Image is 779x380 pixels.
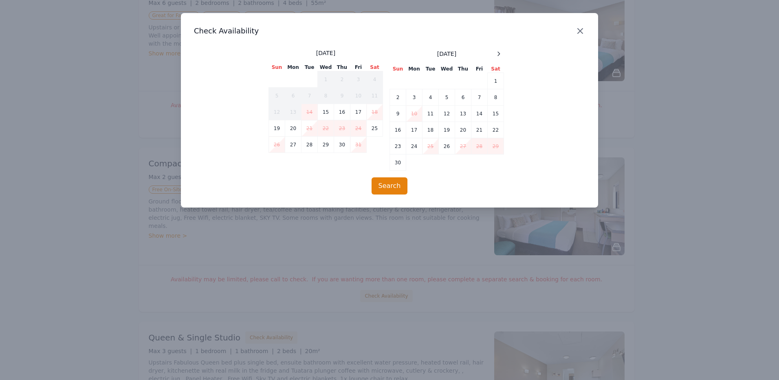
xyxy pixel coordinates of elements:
td: 27 [285,137,301,153]
td: 22 [318,120,334,137]
td: 9 [334,88,350,104]
th: Tue [423,65,439,73]
td: 9 [390,106,406,122]
td: 12 [439,106,455,122]
td: 14 [471,106,488,122]
td: 24 [406,138,423,155]
td: 21 [301,120,318,137]
td: 16 [334,104,350,120]
td: 16 [390,122,406,138]
td: 18 [367,104,383,120]
th: Sun [390,65,406,73]
th: Sat [367,64,383,71]
td: 7 [471,89,488,106]
span: [DATE] [316,49,335,57]
td: 29 [318,137,334,153]
th: Fri [471,65,488,73]
td: 30 [390,155,406,171]
td: 26 [269,137,285,153]
th: Mon [406,65,423,73]
td: 8 [318,88,334,104]
td: 18 [423,122,439,138]
td: 13 [455,106,471,122]
td: 15 [318,104,334,120]
td: 2 [390,89,406,106]
td: 22 [488,122,504,138]
td: 26 [439,138,455,155]
td: 17 [350,104,367,120]
td: 11 [423,106,439,122]
td: 24 [350,120,367,137]
td: 7 [301,88,318,104]
th: Thu [334,64,350,71]
th: Wed [439,65,455,73]
td: 28 [471,138,488,155]
td: 29 [488,138,504,155]
span: [DATE] [437,50,456,58]
td: 31 [350,137,367,153]
td: 5 [439,89,455,106]
td: 10 [350,88,367,104]
td: 20 [455,122,471,138]
td: 27 [455,138,471,155]
th: Sun [269,64,285,71]
td: 19 [269,120,285,137]
td: 25 [367,120,383,137]
td: 19 [439,122,455,138]
td: 3 [406,89,423,106]
td: 28 [301,137,318,153]
td: 30 [334,137,350,153]
td: 23 [390,138,406,155]
td: 13 [285,104,301,120]
th: Fri [350,64,367,71]
td: 4 [423,89,439,106]
td: 3 [350,71,367,88]
h3: Check Availability [194,26,585,36]
td: 14 [301,104,318,120]
td: 2 [334,71,350,88]
td: 20 [285,120,301,137]
th: Sat [488,65,504,73]
td: 6 [285,88,301,104]
th: Mon [285,64,301,71]
td: 15 [488,106,504,122]
td: 23 [334,120,350,137]
td: 4 [367,71,383,88]
th: Thu [455,65,471,73]
td: 5 [269,88,285,104]
button: Search [372,177,408,194]
td: 8 [488,89,504,106]
td: 1 [318,71,334,88]
td: 1 [488,73,504,89]
td: 12 [269,104,285,120]
td: 21 [471,122,488,138]
td: 11 [367,88,383,104]
td: 6 [455,89,471,106]
td: 25 [423,138,439,155]
th: Tue [301,64,318,71]
td: 17 [406,122,423,138]
th: Wed [318,64,334,71]
td: 10 [406,106,423,122]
